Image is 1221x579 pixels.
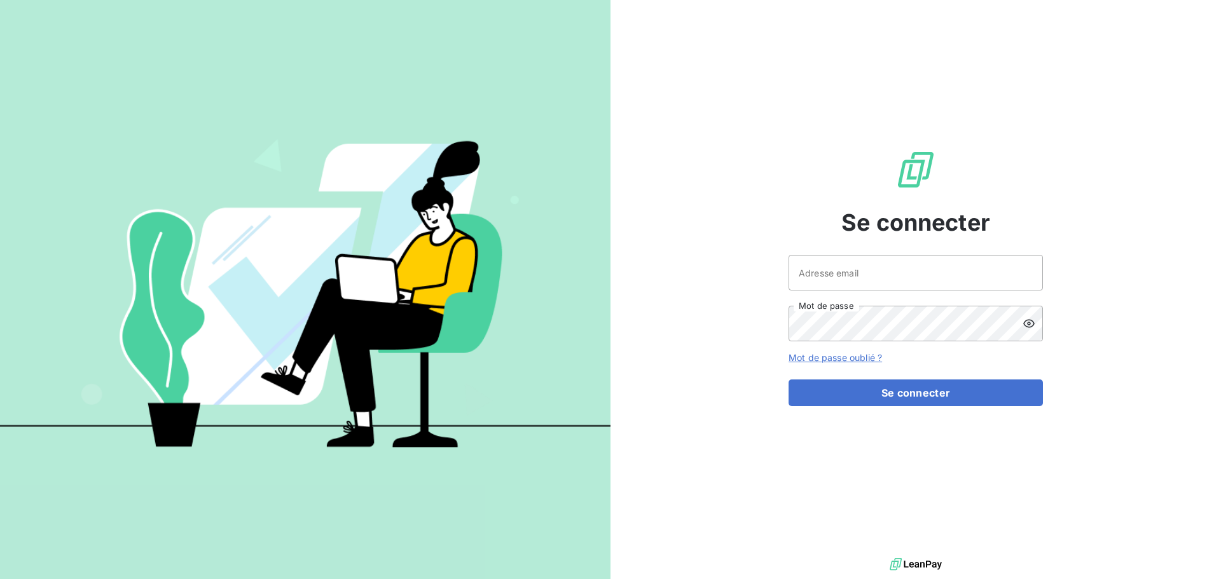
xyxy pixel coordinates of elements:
span: Se connecter [841,205,990,240]
input: placeholder [789,255,1043,290]
img: Logo LeanPay [895,149,936,190]
a: Mot de passe oublié ? [789,352,882,363]
img: logo [890,555,942,574]
button: Se connecter [789,379,1043,406]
